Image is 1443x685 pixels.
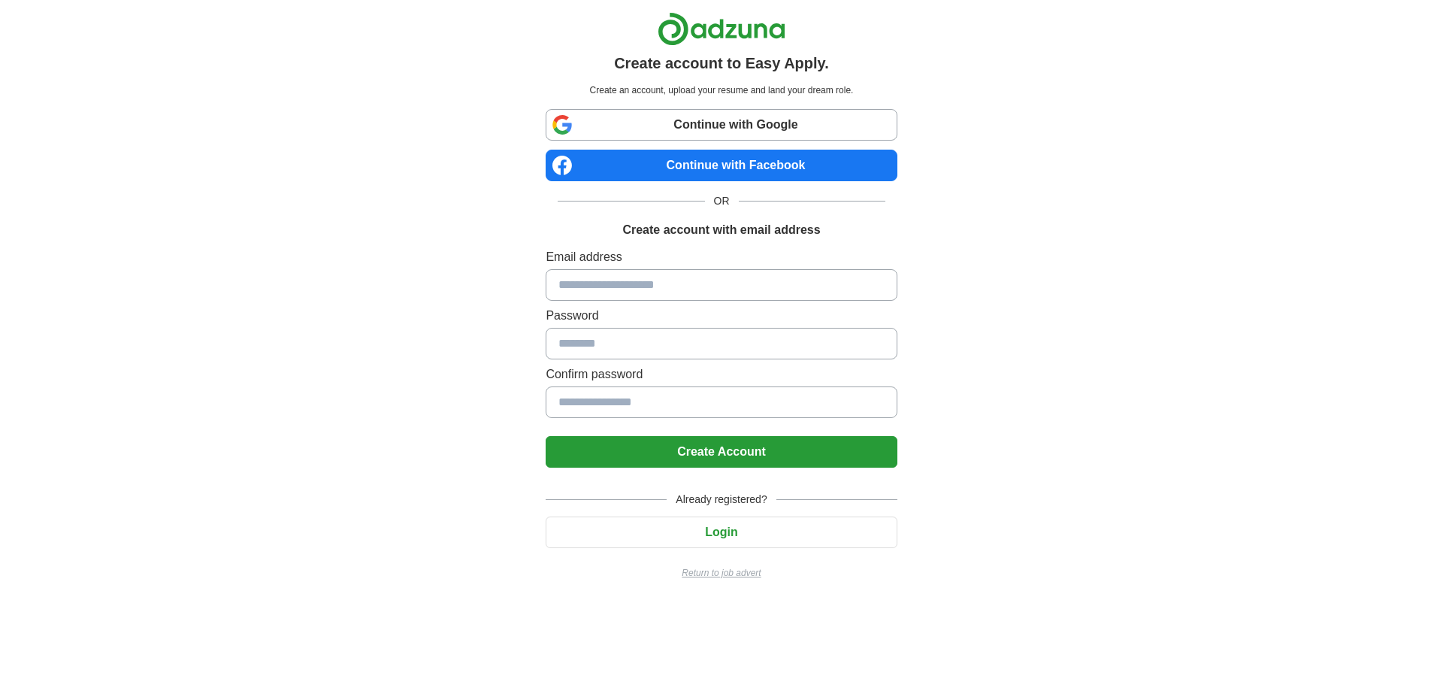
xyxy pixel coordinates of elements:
a: Continue with Google [546,109,897,141]
a: Continue with Facebook [546,150,897,181]
img: Adzuna logo [658,12,785,46]
button: Login [546,517,897,548]
a: Return to job advert [546,566,897,580]
button: Create Account [546,436,897,468]
p: Create an account, upload your resume and land your dream role. [549,83,894,97]
h1: Create account to Easy Apply. [614,52,829,74]
label: Email address [546,248,897,266]
span: OR [705,193,739,209]
span: Already registered? [667,492,776,508]
label: Confirm password [546,365,897,383]
a: Login [546,526,897,538]
label: Password [546,307,897,325]
h1: Create account with email address [622,221,820,239]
